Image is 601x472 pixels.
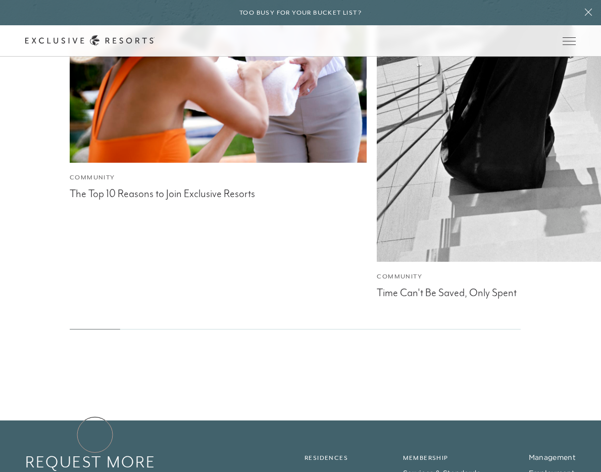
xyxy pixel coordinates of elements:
a: Residences [305,454,348,461]
h6: Too busy for your bucket list? [239,8,362,18]
div: The Top 10 Reasons to Join Exclusive Resorts [70,185,367,200]
div: Community [70,173,367,182]
button: Open navigation [563,37,576,44]
a: Management [529,453,576,462]
a: Membership [403,454,448,461]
